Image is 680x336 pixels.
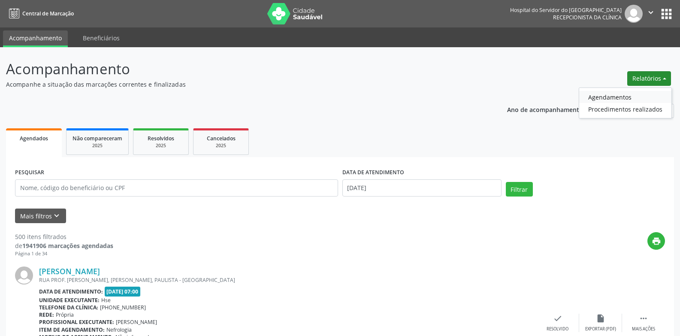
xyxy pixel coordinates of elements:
div: Hospital do Servidor do [GEOGRAPHIC_DATA] [510,6,622,14]
img: img [625,5,643,23]
a: Agendamentos [579,91,671,103]
input: Nome, código do beneficiário ou CPF [15,179,338,197]
b: Item de agendamento: [39,326,105,333]
span: [DATE] 07:00 [105,287,141,297]
div: 2025 [199,142,242,149]
button: Filtrar [506,182,533,197]
b: Data de atendimento: [39,288,103,295]
a: Beneficiários [77,30,126,45]
span: Recepcionista da clínica [553,14,622,21]
span: Nefrologia [106,326,132,333]
span: [PHONE_NUMBER] [100,304,146,311]
p: Acompanhe a situação das marcações correntes e finalizadas [6,80,474,89]
div: RUA PROF. [PERSON_NAME], [PERSON_NAME], PAULISTA - [GEOGRAPHIC_DATA] [39,276,536,284]
div: Exportar (PDF) [585,326,616,332]
i: print [652,236,661,246]
span: Resolvidos [148,135,174,142]
strong: 1941906 marcações agendadas [22,242,113,250]
img: img [15,266,33,285]
a: [PERSON_NAME] [39,266,100,276]
b: Telefone da clínica: [39,304,98,311]
div: 500 itens filtrados [15,232,113,241]
button: apps [659,6,674,21]
label: DATA DE ATENDIMENTO [342,166,404,179]
span: [PERSON_NAME] [116,318,157,326]
i: check [553,314,562,323]
button:  [643,5,659,23]
i:  [646,8,656,17]
p: Acompanhamento [6,58,474,80]
span: Central de Marcação [22,10,74,17]
i: keyboard_arrow_down [52,211,61,221]
b: Unidade executante: [39,297,100,304]
ul: Relatórios [579,88,672,118]
div: 2025 [73,142,122,149]
i:  [639,314,648,323]
div: Mais ações [632,326,655,332]
div: Página 1 de 34 [15,250,113,257]
p: Ano de acompanhamento [507,104,583,115]
span: Não compareceram [73,135,122,142]
input: Selecione um intervalo [342,179,502,197]
a: Acompanhamento [3,30,68,47]
div: 2025 [139,142,182,149]
span: Própria [56,311,74,318]
label: PESQUISAR [15,166,44,179]
span: Cancelados [207,135,236,142]
div: Resolvido [547,326,568,332]
span: Agendados [20,135,48,142]
b: Rede: [39,311,54,318]
button: Mais filtroskeyboard_arrow_down [15,209,66,224]
div: de [15,241,113,250]
a: Procedimentos realizados [579,103,671,115]
span: Hse [101,297,111,304]
button: print [647,232,665,250]
a: Central de Marcação [6,6,74,21]
button: Relatórios [627,71,671,86]
b: Profissional executante: [39,318,114,326]
i: insert_drive_file [596,314,605,323]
